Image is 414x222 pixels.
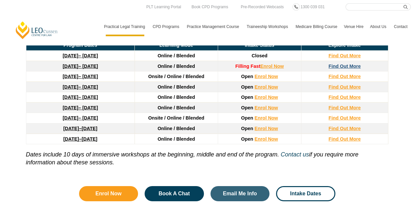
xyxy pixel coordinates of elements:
a: About Us [367,17,390,36]
p: if you require more information about these sessions. [26,144,388,166]
span: [DATE] [82,136,97,142]
span: Open [241,126,253,131]
a: Find Out More [328,64,361,69]
span: Open [241,115,253,121]
a: [DATE]– [DATE] [63,105,98,110]
strong: [DATE] [63,95,78,100]
a: Enrol Now [255,136,278,142]
a: Contact [391,17,411,36]
a: [DATE]– [DATE] [63,74,98,79]
a: [DATE]– [DATE] [63,53,98,58]
span: Online / Blended [157,84,195,90]
strong: [DATE] [63,115,78,121]
a: Contact us [281,151,309,158]
a: CPD Programs [149,17,183,36]
strong: [DATE] [63,84,78,90]
a: Book A Chat [145,186,204,201]
span: Open [241,95,253,100]
a: Medicare Billing Course [292,17,341,36]
a: Find Out More [328,95,361,100]
strong: [DATE] [63,136,79,142]
a: Find Out More [328,115,361,121]
a: Find Out More [328,74,361,79]
span: Online / Blended [157,136,195,142]
strong: [DATE] [63,126,79,131]
strong: [DATE] [63,105,78,110]
i: Dates include 10 days of immersive workshops at the beginning, middle and end of the program. [26,151,279,158]
a: Enrol Now [260,64,284,69]
td: Program Dates [26,40,135,51]
a: Book CPD Programs [190,3,230,11]
a: Find Out More [328,84,361,90]
a: Practical Legal Training [101,17,150,36]
strong: Filling Fast [235,64,260,69]
a: Enrol Now [255,126,278,131]
span: Enrol Now [96,191,122,196]
a: Practice Management Course [183,17,243,36]
span: Online / Blended [157,126,195,131]
span: Open [241,105,253,110]
a: [DATE]– [DATE] [63,84,98,90]
span: Online / Blended [157,53,195,58]
span: Closed [252,53,267,58]
td: Explore Intake [301,40,388,51]
a: Email Me Info [210,186,270,201]
a: [DATE]– [DATE] [63,95,98,100]
strong: [DATE] [63,64,78,69]
a: 1300 039 031 [299,3,326,11]
a: [DATE]– [DATE] [63,64,98,69]
span: Onsite / Online / Blended [148,74,204,79]
td: Intake Status [218,40,301,51]
span: Online / Blended [157,95,195,100]
span: Open [241,84,253,90]
span: Book A Chat [158,191,190,196]
span: Onsite / Online / Blended [148,115,204,121]
a: Pre-Recorded Webcasts [239,3,286,11]
a: Find Out More [328,136,361,142]
a: Enrol Now [255,95,278,100]
a: [DATE]– [DATE] [63,115,98,121]
a: Enrol Now [255,74,278,79]
span: Online / Blended [157,64,195,69]
a: Find Out More [328,105,361,110]
a: [PERSON_NAME] Centre for Law [15,21,59,40]
a: [DATE]–[DATE] [63,136,97,142]
span: Intake Dates [290,191,321,196]
a: Enrol Now [79,186,138,201]
span: Open [241,74,253,79]
strong: [DATE] [63,74,78,79]
span: [DATE] [82,126,97,131]
span: Open [241,136,253,142]
a: Venue Hire [341,17,367,36]
a: Intake Dates [276,186,335,201]
a: Enrol Now [255,84,278,90]
a: Enrol Now [255,105,278,110]
a: Find Out More [328,53,361,58]
a: Find Out More [328,126,361,131]
a: Enrol Now [255,115,278,121]
span: 1300 039 031 [300,5,324,9]
td: Learning Mode [135,40,218,51]
strong: [DATE] [63,53,78,58]
span: Email Me Info [223,191,257,196]
a: Traineeship Workshops [243,17,292,36]
a: [DATE]–[DATE] [63,126,97,131]
span: Online / Blended [157,105,195,110]
a: PLT Learning Portal [145,3,183,11]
